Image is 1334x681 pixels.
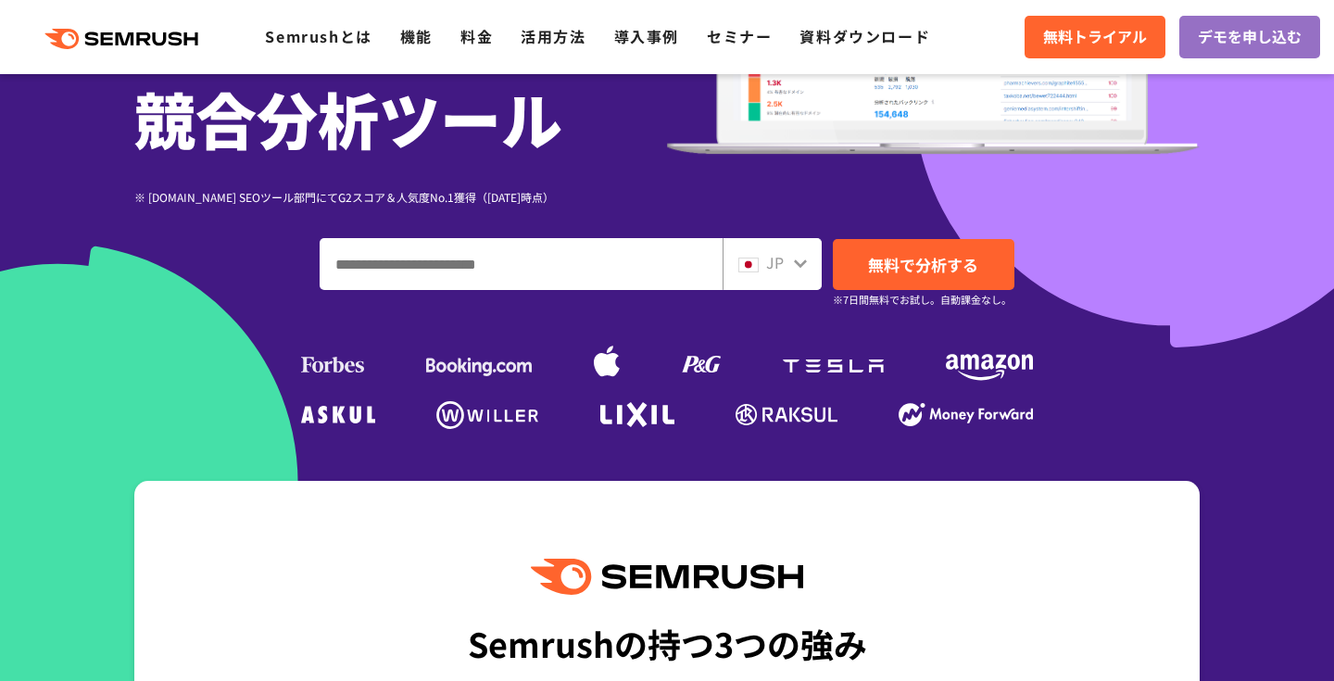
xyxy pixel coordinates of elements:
[531,559,803,595] img: Semrush
[468,609,867,677] div: Semrushの持つ3つの強み
[614,25,679,47] a: 導入事例
[833,239,1014,290] a: 無料で分析する
[833,291,1012,309] small: ※7日間無料でお試し。自動課金なし。
[265,25,371,47] a: Semrushとは
[1198,25,1302,49] span: デモを申し込む
[1043,25,1147,49] span: 無料トライアル
[799,25,930,47] a: 資料ダウンロード
[134,188,667,206] div: ※ [DOMAIN_NAME] SEOツール部門にてG2スコア＆人気度No.1獲得（[DATE]時点）
[400,25,433,47] a: 機能
[1025,16,1165,58] a: 無料トライアル
[521,25,585,47] a: 活用方法
[868,253,978,276] span: 無料で分析する
[707,25,772,47] a: セミナー
[766,251,784,273] span: JP
[321,239,722,289] input: ドメイン、キーワードまたはURLを入力してください
[460,25,493,47] a: 料金
[1179,16,1320,58] a: デモを申し込む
